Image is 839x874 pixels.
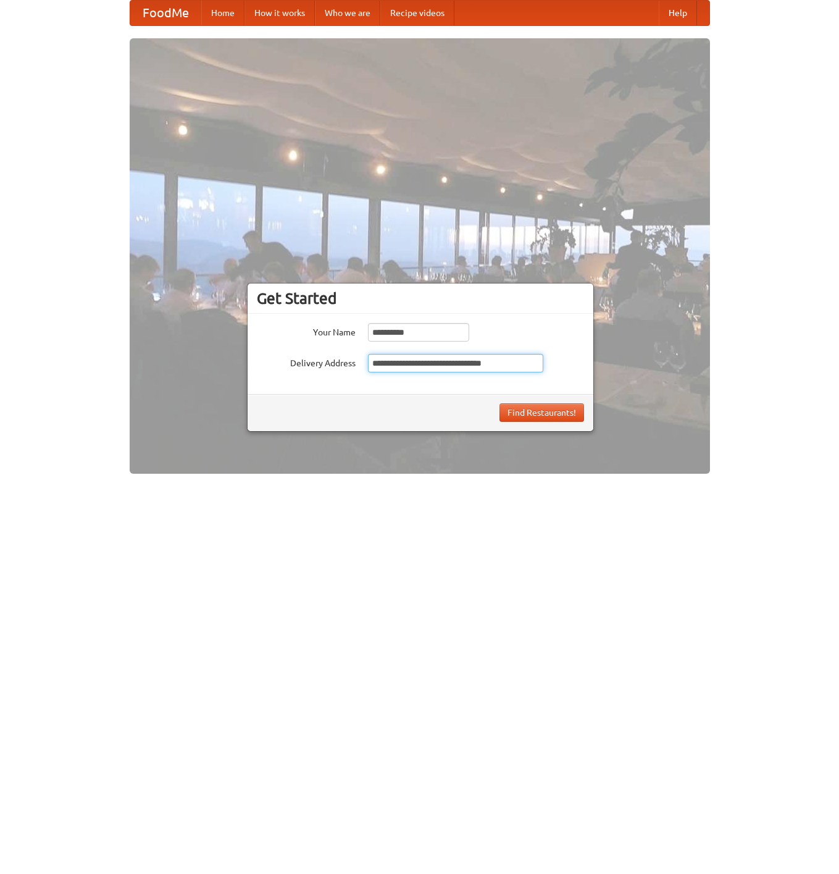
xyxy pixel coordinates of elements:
a: How it works [244,1,315,25]
h3: Get Started [257,289,584,308]
a: Who we are [315,1,380,25]
a: Recipe videos [380,1,454,25]
a: Help [659,1,697,25]
a: FoodMe [130,1,201,25]
a: Home [201,1,244,25]
label: Delivery Address [257,354,356,369]
label: Your Name [257,323,356,338]
button: Find Restaurants! [499,403,584,422]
